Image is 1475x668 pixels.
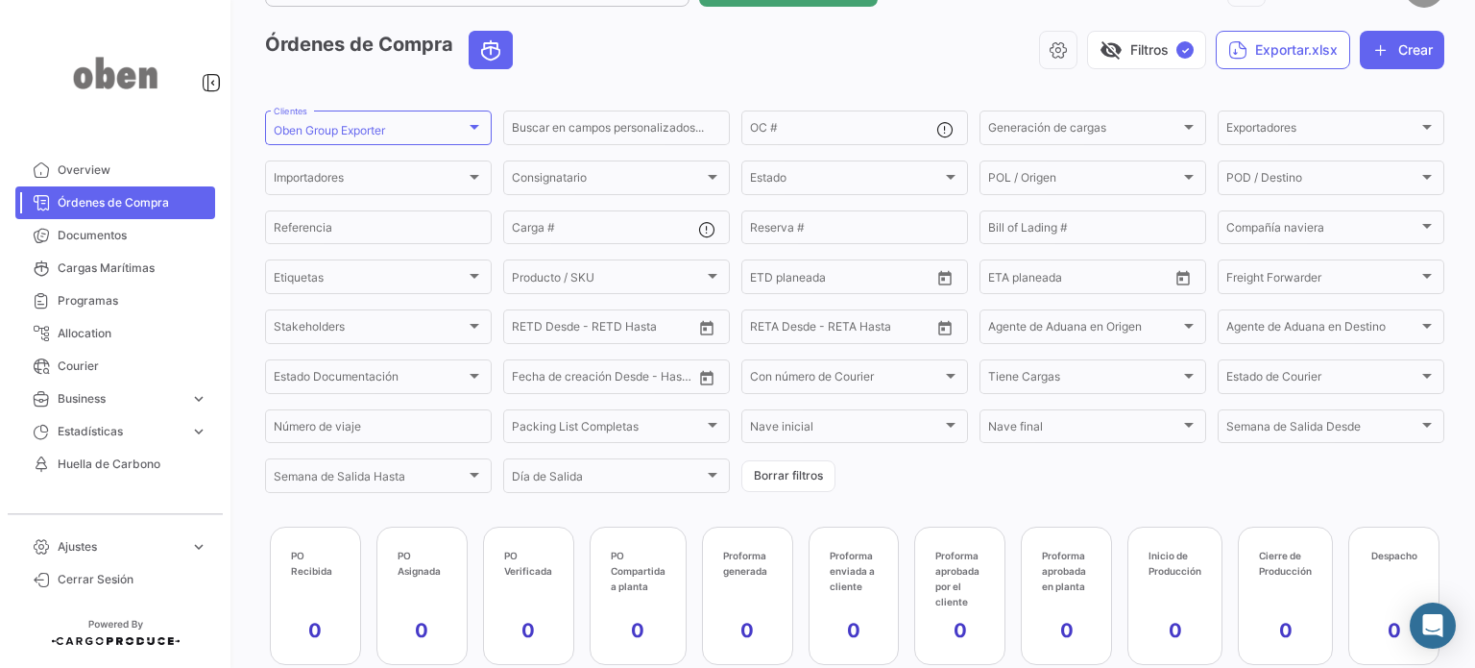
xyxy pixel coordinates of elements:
span: Business [58,390,182,408]
span: Con número de Courier [750,373,942,386]
span: Nave final [988,423,1180,436]
button: Crear [1360,31,1444,69]
button: Borrar filtros [741,460,835,492]
mat-select-trigger: Oben Group Exporter [274,123,385,137]
input: Hasta [560,373,646,386]
span: Documentos [58,227,207,244]
app-kpi-label-value: 0 [740,617,754,644]
span: POD / Destino [1226,174,1418,187]
app-kpi-label-value: 0 [1169,617,1182,644]
button: Open calendar [692,313,721,342]
span: Ajustes [58,538,182,556]
span: Semana de Salida Desde [1226,423,1418,436]
button: Ocean [470,32,512,68]
span: Estadísticas [58,423,182,440]
div: Abrir Intercom Messenger [1410,603,1456,649]
input: Desde [988,273,1023,286]
input: Desde [512,323,546,336]
button: Exportar.xlsx [1216,31,1350,69]
a: Overview [15,154,215,186]
app-kpi-label-value: 0 [521,617,535,644]
app-kpi-label-title: PO Compartida a planta [611,548,665,594]
span: Importadores [274,174,466,187]
app-kpi-label-title: PO Recibida [291,548,340,579]
h3: Órdenes de Compra [265,31,519,69]
span: Allocation [58,325,207,342]
span: visibility_off [1100,38,1123,62]
span: Courier [58,358,207,375]
input: Hasta [1036,273,1123,286]
span: Estado Documentación [274,373,466,386]
app-kpi-label-title: PO Verificada [504,548,553,579]
app-kpi-label-title: Proforma aprobada en planta [1042,548,1091,594]
a: Courier [15,350,215,383]
span: Overview [58,161,207,179]
button: Open calendar [692,363,721,392]
span: Cargas Marítimas [58,260,207,277]
span: Generación de cargas [988,124,1180,137]
span: Día de Salida [512,473,704,486]
button: Open calendar [931,263,959,292]
app-kpi-label-value: 0 [1279,617,1293,644]
app-kpi-label-title: Despacho [1371,548,1417,563]
span: POL / Origen [988,174,1180,187]
span: expand_more [190,538,207,556]
app-kpi-label-title: Proforma aprobada por el cliente [935,548,984,609]
span: Compañía naviera [1226,224,1418,237]
span: Agente de Aduana en Destino [1226,323,1418,336]
span: Stakeholders [274,323,466,336]
span: expand_more [190,423,207,440]
span: Packing List Completas [512,423,704,436]
span: Agente de Aduana en Origen [988,323,1180,336]
span: ✓ [1176,41,1194,59]
span: Órdenes de Compra [58,194,207,211]
a: Programas [15,285,215,317]
a: Huella de Carbono [15,448,215,481]
span: Huella de Carbono [58,456,207,473]
span: Exportadores [1226,124,1418,137]
span: Consignatario [512,174,704,187]
span: Estado de Courier [1226,373,1418,386]
button: Open calendar [1169,263,1197,292]
input: Hasta [798,323,884,336]
app-kpi-label-title: Inicio de Producción [1149,548,1201,579]
span: Freight Forwarder [1226,273,1418,286]
button: visibility_offFiltros✓ [1087,31,1206,69]
app-kpi-label-value: 0 [954,617,967,644]
span: Producto / SKU [512,273,704,286]
button: Open calendar [931,313,959,342]
app-kpi-label-title: Proforma generada [723,548,772,579]
input: Desde [750,273,785,286]
span: Semana de Salida Hasta [274,473,466,486]
span: Estado [750,174,942,187]
input: Hasta [560,323,646,336]
input: Desde [750,323,785,336]
app-kpi-label-value: 0 [1388,617,1401,644]
span: Etiquetas [274,273,466,286]
img: oben-logo.png [67,23,163,123]
span: Nave inicial [750,423,942,436]
a: Cargas Marítimas [15,252,215,285]
app-kpi-label-title: PO Asignada [398,548,447,579]
a: Documentos [15,219,215,252]
app-kpi-label-value: 0 [631,617,644,644]
a: Allocation [15,317,215,350]
app-kpi-label-value: 0 [847,617,860,644]
app-kpi-label-value: 0 [308,617,322,644]
span: expand_more [190,390,207,408]
app-kpi-label-title: Cierre de Producción [1259,548,1312,579]
span: Cerrar Sesión [58,571,207,588]
app-kpi-label-title: Proforma enviada a cliente [830,548,879,594]
input: Desde [512,373,546,386]
app-kpi-label-value: 0 [415,617,428,644]
a: Órdenes de Compra [15,186,215,219]
app-kpi-label-value: 0 [1060,617,1074,644]
input: Hasta [798,273,884,286]
span: Tiene Cargas [988,373,1180,386]
span: Programas [58,292,207,309]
